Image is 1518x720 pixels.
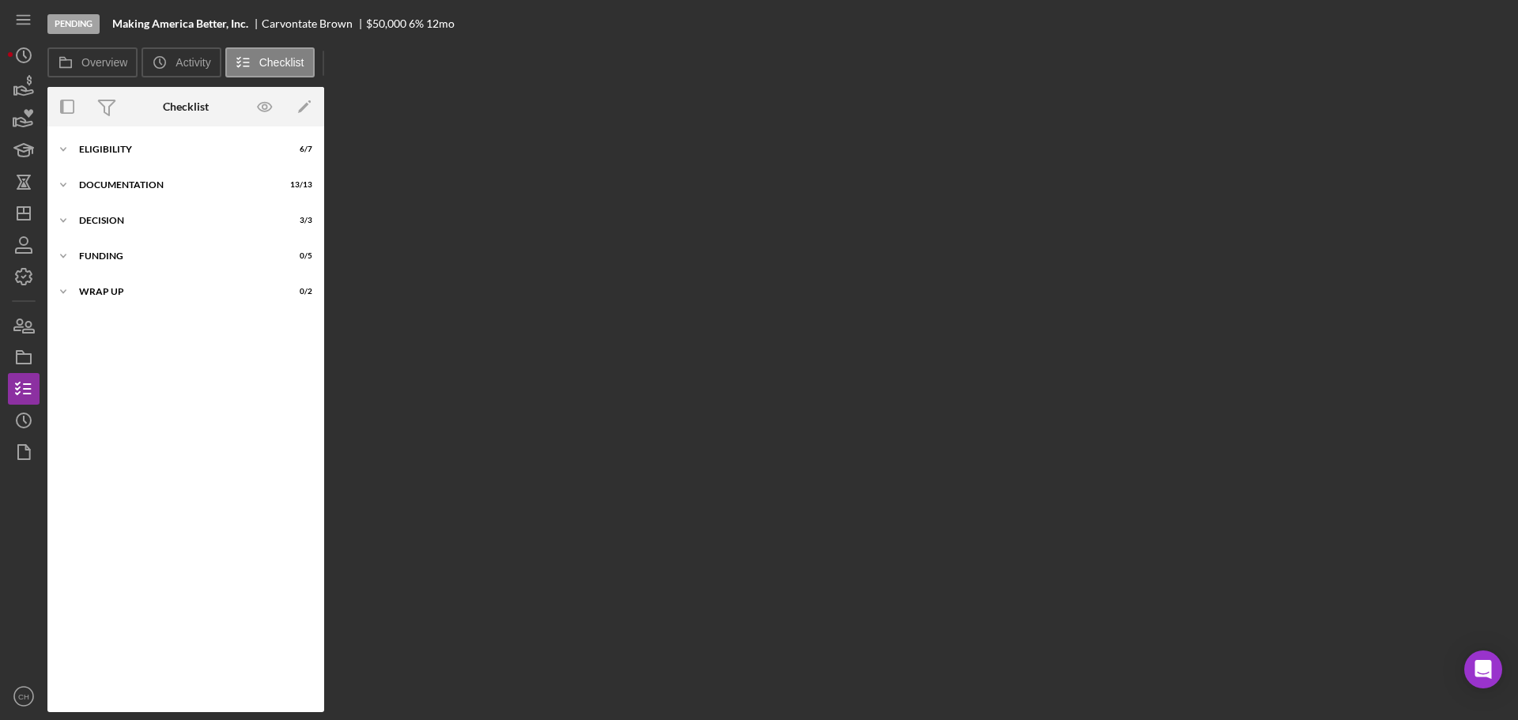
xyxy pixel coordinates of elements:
div: Checklist [163,100,209,113]
div: 3 / 3 [284,216,312,225]
div: Carvontate Brown [262,17,366,30]
span: $50,000 [366,17,406,30]
div: Pending [47,14,100,34]
label: Activity [176,56,210,69]
div: Wrap up [79,287,273,296]
div: Documentation [79,180,273,190]
label: Overview [81,56,127,69]
div: 0 / 5 [284,251,312,261]
div: Eligibility [79,145,273,154]
div: 0 / 2 [284,287,312,296]
div: 6 / 7 [284,145,312,154]
button: Checklist [225,47,315,77]
b: Making America Better, Inc. [112,17,248,30]
text: CH [18,692,29,701]
button: Activity [142,47,221,77]
div: Decision [79,216,273,225]
button: CH [8,680,40,712]
div: Funding [79,251,273,261]
div: Open Intercom Messenger [1464,650,1502,688]
button: Overview [47,47,138,77]
label: Checklist [259,56,304,69]
div: 12 mo [426,17,455,30]
div: 13 / 13 [284,180,312,190]
div: 6 % [409,17,424,30]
